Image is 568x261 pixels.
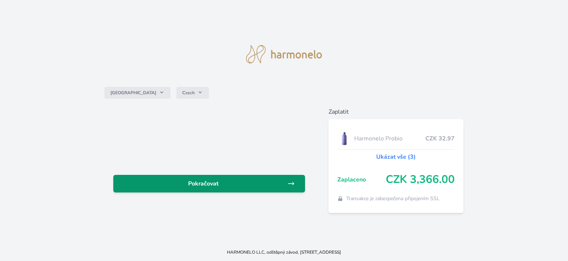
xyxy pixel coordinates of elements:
span: Pokračovat [119,179,288,188]
span: [GEOGRAPHIC_DATA] [110,90,156,96]
h6: Zaplatit [329,107,463,116]
img: CLEAN_PROBIO_se_stinem_x-lo.jpg [337,129,351,148]
button: [GEOGRAPHIC_DATA] [105,87,171,99]
a: Pokračovat [113,175,305,192]
span: CZK 3,366.00 [386,173,455,186]
a: Ukázat vše (3) [376,152,416,161]
span: CZK 32.97 [425,134,455,143]
span: Czech [182,90,195,96]
span: Transakce je zabezpečena připojením SSL [346,195,440,202]
span: Harmonelo Probio [354,134,425,143]
button: Czech [176,87,209,99]
img: logo.svg [246,45,322,63]
span: Zaplaceno [337,175,386,184]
